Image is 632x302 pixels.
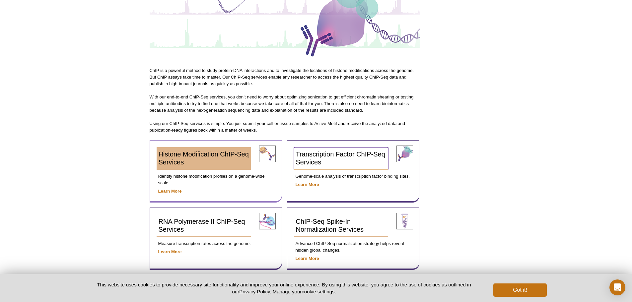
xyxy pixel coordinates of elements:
[302,289,334,294] button: cookie settings
[158,189,182,194] a: Learn More
[259,213,276,229] img: RNA pol II ChIP-Seq
[296,182,319,187] a: Learn More
[493,283,546,297] button: Got it!
[158,249,182,254] a: Learn More
[294,147,388,170] a: Transcription Factor ChIP-Seq Services
[296,218,364,233] span: ChIP-Seq Spike-In Normalization Services
[296,256,319,261] a: Learn More
[150,94,420,114] p: With our end-to-end ChIP-Seq services, you don’t need to worry about optimizing sonication to get...
[294,214,388,237] a: ChIP-Seq Spike-In Normalization Services
[396,146,413,162] img: transcription factor ChIP-Seq
[157,147,251,170] a: Histone Modification ChIP-Seq Services
[157,214,251,237] a: RNA Polymerase II ChIP-Seq Services
[396,213,413,229] img: ChIP-Seq spike-in normalization
[294,240,412,254] p: Advanced ChIP-Seq normalization strategy helps reveal hidden global changes.
[239,289,270,294] a: Privacy Policy
[259,146,276,162] img: histone modification ChIP-Seq
[150,67,420,87] p: ChIP is a powerful method to study protein-DNA interactions and to investigate the locations of h...
[86,281,483,295] p: This website uses cookies to provide necessary site functionality and improve your online experie...
[159,218,245,233] span: RNA Polymerase II ChIP-Seq Services
[157,240,275,247] p: Measure transcription rates across the genome.
[609,279,625,295] div: Open Intercom Messenger
[159,151,249,166] span: Histone Modification ChIP-Seq Services
[157,173,275,186] p: Identify histone modification profiles on a genome-wide scale.
[294,173,412,180] p: Genome-scale analysis of transcription factor binding sites.
[150,120,420,134] p: Using our ChIP-Seq services is simple. You just submit your cell or tissue samples to Active Moti...
[296,151,385,166] span: Transcription Factor ChIP-Seq Services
